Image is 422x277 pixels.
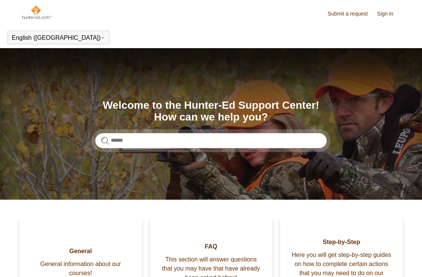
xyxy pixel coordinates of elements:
[95,133,327,148] input: Search
[12,34,105,41] button: English ([GEOGRAPHIC_DATA])
[31,247,131,256] span: General
[397,252,416,271] div: Live chat
[95,100,327,123] h1: Welcome to the Hunter-Ed Support Center! How can we help you?
[377,10,401,18] a: Sign in
[21,5,52,20] img: Hunter-Ed Help Center home page
[161,242,261,251] span: FAQ
[291,238,392,247] span: Step-by-Step
[328,10,375,18] a: Submit a request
